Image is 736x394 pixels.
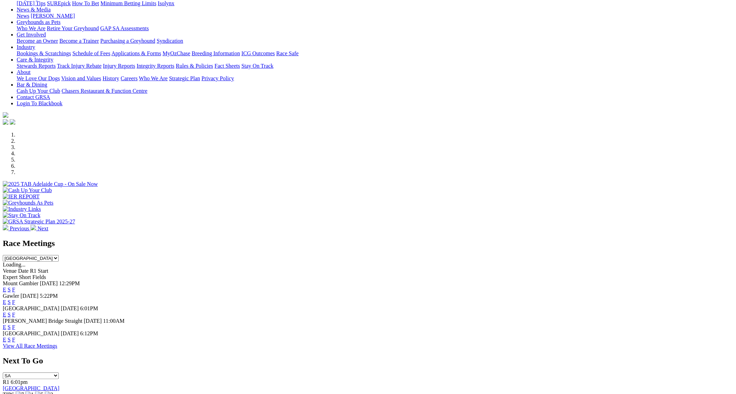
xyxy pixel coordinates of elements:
span: R1 Start [30,268,48,274]
img: Cash Up Your Club [3,187,52,194]
span: Gawler [3,293,19,299]
div: Bar & Dining [17,88,733,94]
img: Stay On Track [3,212,40,219]
a: S [8,287,11,293]
a: [PERSON_NAME] [31,13,75,19]
a: S [8,299,11,305]
a: [DATE] Tips [17,0,46,6]
span: 6:01PM [80,305,98,311]
img: chevron-right-pager-white.svg [31,225,36,230]
a: News [17,13,29,19]
span: Date [18,268,28,274]
div: Industry [17,50,733,57]
a: Get Involved [17,32,46,38]
span: Mount Gambier [3,280,39,286]
a: Retire Your Greyhound [47,25,99,31]
a: S [8,324,11,330]
h2: Race Meetings [3,239,733,248]
div: Get Involved [17,38,733,44]
a: Greyhounds as Pets [17,19,60,25]
h2: Next To Go [3,356,733,366]
span: 5:22PM [40,293,58,299]
a: View All Race Meetings [3,343,57,349]
a: Become an Owner [17,38,58,44]
a: Bookings & Scratchings [17,50,71,56]
a: Care & Integrity [17,57,53,63]
a: Strategic Plan [169,75,200,81]
img: 2025 TAB Adelaide Cup - On Sale Now [3,181,98,187]
a: Track Injury Rebate [57,63,101,69]
a: ICG Outcomes [241,50,275,56]
a: Minimum Betting Limits [100,0,156,6]
a: [GEOGRAPHIC_DATA] [3,385,59,391]
a: Who We Are [139,75,168,81]
a: Industry [17,44,35,50]
a: E [3,287,6,293]
a: History [102,75,119,81]
a: F [12,312,15,318]
a: Previous [3,225,31,231]
a: MyOzChase [163,50,190,56]
a: Careers [121,75,138,81]
span: Previous [10,225,29,231]
a: About [17,69,31,75]
span: [DATE] [40,280,58,286]
a: News & Media [17,7,51,13]
span: [DATE] [61,305,79,311]
a: F [12,324,15,330]
div: Wagering [17,0,733,7]
a: Contact GRSA [17,94,50,100]
a: Rules & Policies [176,63,213,69]
a: Schedule of Fees [72,50,110,56]
a: F [12,299,15,305]
a: S [8,337,11,343]
span: [DATE] [84,318,102,324]
span: Loading... [3,262,25,268]
span: [DATE] [20,293,39,299]
span: Venue [3,268,17,274]
span: [DATE] [61,330,79,336]
span: R1 [3,379,9,385]
a: Purchasing a Greyhound [100,38,155,44]
a: SUREpick [47,0,71,6]
img: chevron-left-pager-white.svg [3,225,8,230]
img: logo-grsa-white.png [3,112,8,118]
a: Breeding Information [192,50,240,56]
span: [GEOGRAPHIC_DATA] [3,305,59,311]
div: Care & Integrity [17,63,733,69]
a: F [12,337,15,343]
span: [PERSON_NAME] Bridge Straight [3,318,82,324]
a: E [3,312,6,318]
span: Expert [3,274,18,280]
img: Greyhounds As Pets [3,200,53,206]
a: Injury Reports [103,63,135,69]
a: Syndication [157,38,183,44]
span: Fields [32,274,46,280]
span: Next [38,225,48,231]
a: Stay On Track [241,63,273,69]
a: F [12,287,15,293]
a: Login To Blackbook [17,100,63,106]
a: E [3,324,6,330]
span: Short [19,274,31,280]
a: Next [31,225,48,231]
a: Isolynx [158,0,174,6]
a: Bar & Dining [17,82,47,88]
a: E [3,299,6,305]
div: News & Media [17,13,733,19]
a: Privacy Policy [201,75,234,81]
a: GAP SA Assessments [100,25,149,31]
a: Chasers Restaurant & Function Centre [61,88,147,94]
span: 6:12PM [80,330,98,336]
img: IER REPORT [3,194,40,200]
a: Integrity Reports [137,63,174,69]
a: Fact Sheets [215,63,240,69]
a: Vision and Values [61,75,101,81]
a: Stewards Reports [17,63,56,69]
a: E [3,337,6,343]
a: S [8,312,11,318]
span: [GEOGRAPHIC_DATA] [3,330,59,336]
img: Industry Links [3,206,41,212]
a: We Love Our Dogs [17,75,60,81]
span: 12:29PM [59,280,80,286]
